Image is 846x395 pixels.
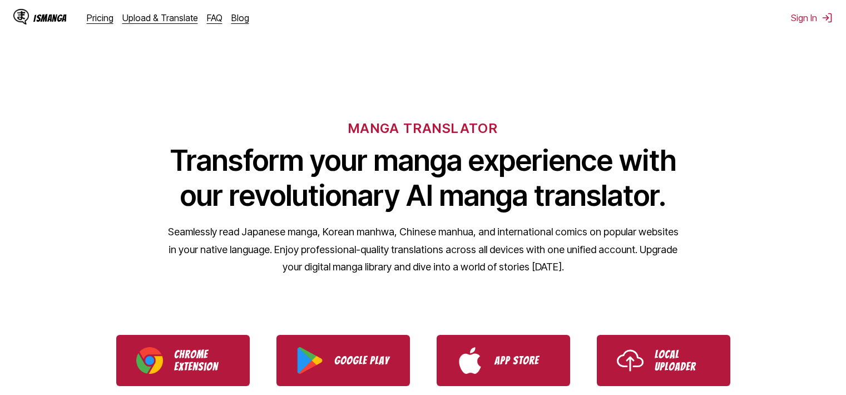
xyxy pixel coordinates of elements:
a: Download IsManga Chrome Extension [116,335,250,386]
a: FAQ [207,12,222,23]
p: Chrome Extension [174,348,230,373]
a: IsManga LogoIsManga [13,9,87,27]
img: IsManga Logo [13,9,29,24]
a: Download IsManga from Google Play [276,335,410,386]
p: Seamlessly read Japanese manga, Korean manhwa, Chinese manhua, and international comics on popula... [167,223,679,276]
img: Upload icon [617,347,644,374]
img: App Store logo [457,347,483,374]
a: Pricing [87,12,113,23]
p: App Store [494,354,550,367]
p: Local Uploader [655,348,710,373]
h1: Transform your manga experience with our revolutionary AI manga translator. [167,143,679,213]
a: Blog [231,12,249,23]
img: Google Play logo [296,347,323,374]
img: Sign out [822,12,833,23]
a: Use IsManga Local Uploader [597,335,730,386]
h6: MANGA TRANSLATOR [348,120,498,136]
div: IsManga [33,13,67,23]
img: Chrome logo [136,347,163,374]
a: Download IsManga from App Store [437,335,570,386]
a: Upload & Translate [122,12,198,23]
button: Sign In [791,12,833,23]
p: Google Play [334,354,390,367]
